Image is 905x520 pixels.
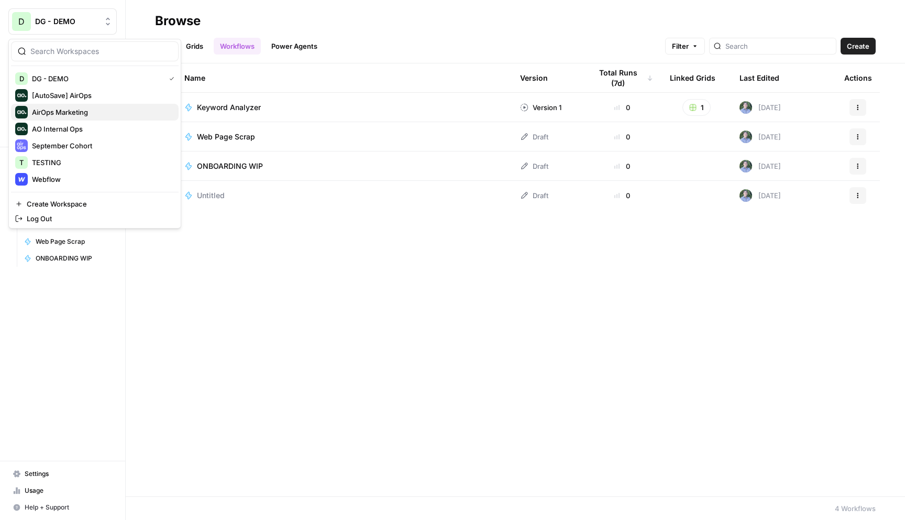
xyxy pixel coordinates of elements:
[32,157,170,168] span: TESTING
[15,123,28,135] img: AO Internal Ops Logo
[672,41,689,51] span: Filter
[32,124,170,134] span: AO Internal Ops
[844,63,872,92] div: Actions
[32,73,161,84] span: DG - DEMO
[740,131,752,143] img: f99d8lwoqhc1ne2bwf7b49ov7y8s
[8,499,117,516] button: Help + Support
[184,190,503,201] a: Untitled
[184,63,503,92] div: Name
[19,250,117,267] a: ONBOARDING WIP
[155,13,201,29] div: Browse
[740,101,752,114] img: f99d8lwoqhc1ne2bwf7b49ov7y8s
[8,465,117,482] a: Settings
[32,107,170,117] span: AirOps Marketing
[32,174,170,185] span: Webflow
[35,16,98,27] span: DG - DEMO
[520,63,548,92] div: Version
[11,197,179,211] a: Create Workspace
[15,89,28,102] img: [AutoSave] AirOps Logo
[36,237,112,246] span: Web Page Scrap
[15,173,28,186] img: Webflow Logo
[591,190,653,201] div: 0
[18,15,25,28] span: D
[36,254,112,263] span: ONBOARDING WIP
[591,161,653,171] div: 0
[15,106,28,118] img: AirOps Marketing Logo
[184,132,503,142] a: Web Page Scrap
[184,161,503,171] a: ONBOARDING WIP
[520,161,548,171] div: Draft
[670,63,715,92] div: Linked Grids
[835,503,876,514] div: 4 Workflows
[682,99,711,116] button: 1
[740,160,752,172] img: f99d8lwoqhc1ne2bwf7b49ov7y8s
[847,41,869,51] span: Create
[197,190,225,201] span: Untitled
[265,38,324,55] a: Power Agents
[30,46,172,57] input: Search Workspaces
[214,38,261,55] a: Workflows
[665,38,705,55] button: Filter
[25,503,112,512] span: Help + Support
[19,157,24,168] span: T
[8,482,117,499] a: Usage
[591,102,653,113] div: 0
[520,132,548,142] div: Draft
[740,189,752,202] img: f99d8lwoqhc1ne2bwf7b49ov7y8s
[197,161,263,171] span: ONBOARDING WIP
[520,190,548,201] div: Draft
[184,102,503,113] a: Keyword Analyzer
[591,63,653,92] div: Total Runs (7d)
[740,63,779,92] div: Last Edited
[19,73,24,84] span: D
[8,8,117,35] button: Workspace: DG - DEMO
[25,469,112,479] span: Settings
[27,199,170,209] span: Create Workspace
[740,101,781,114] div: [DATE]
[180,38,209,55] a: Grids
[740,160,781,172] div: [DATE]
[25,486,112,495] span: Usage
[725,41,832,51] input: Search
[740,131,781,143] div: [DATE]
[520,102,561,113] div: Version 1
[19,233,117,250] a: Web Page Scrap
[8,39,181,229] div: Workspace: DG - DEMO
[591,132,653,142] div: 0
[197,102,261,113] span: Keyword Analyzer
[155,38,175,55] a: All
[32,90,170,101] span: [AutoSave] AirOps
[27,213,170,224] span: Log Out
[32,140,170,151] span: September Cohort
[15,139,28,152] img: September Cohort Logo
[841,38,876,55] button: Create
[740,189,781,202] div: [DATE]
[11,211,179,226] a: Log Out
[197,132,255,142] span: Web Page Scrap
